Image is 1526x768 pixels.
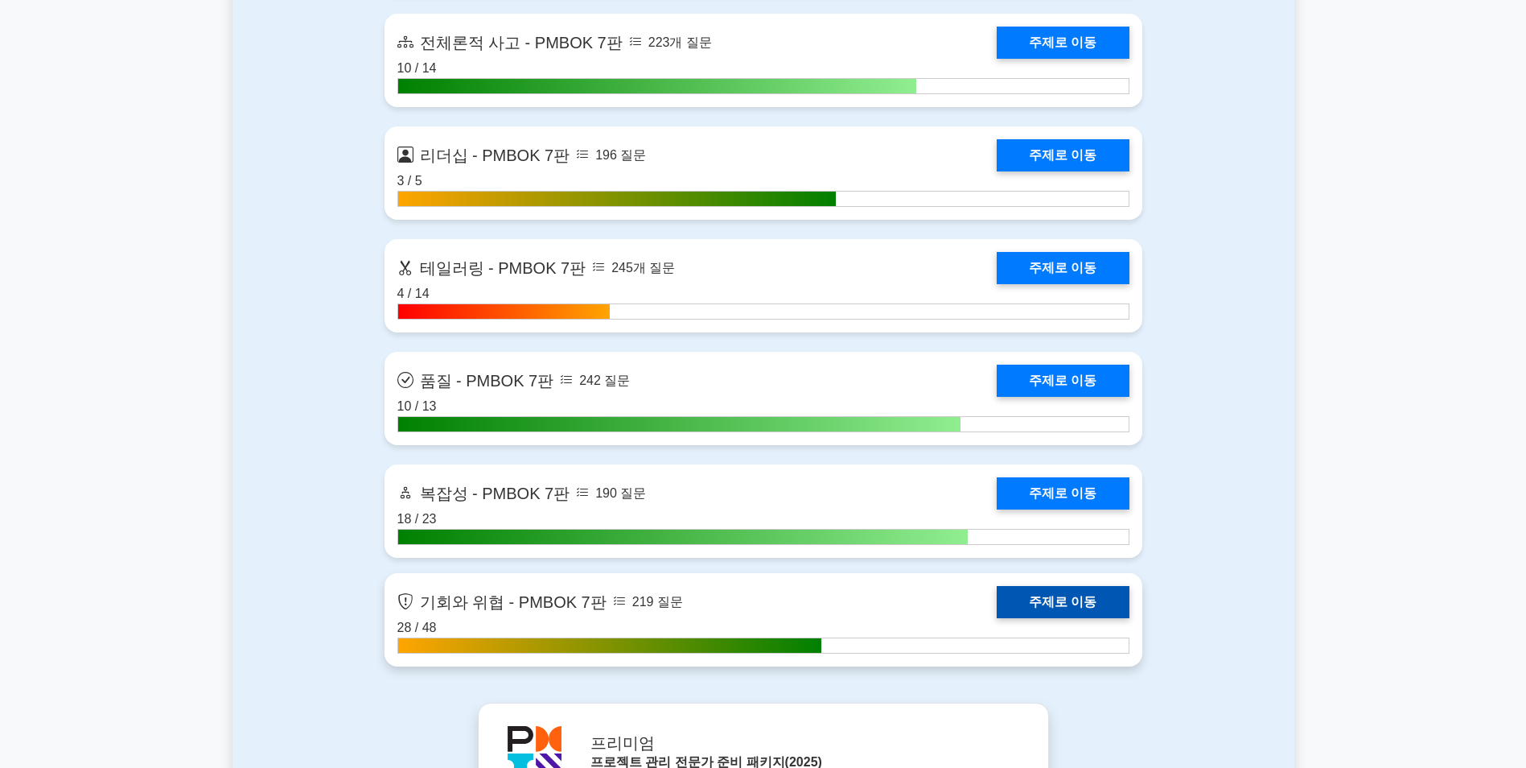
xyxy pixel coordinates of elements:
a: 주제로 이동 [997,139,1129,171]
a: 주제로 이동 [997,365,1129,397]
a: 주제로 이동 [997,586,1129,618]
a: 주제로 이동 [997,27,1129,59]
a: 주제로 이동 [997,477,1129,510]
a: 주제로 이동 [997,252,1129,284]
